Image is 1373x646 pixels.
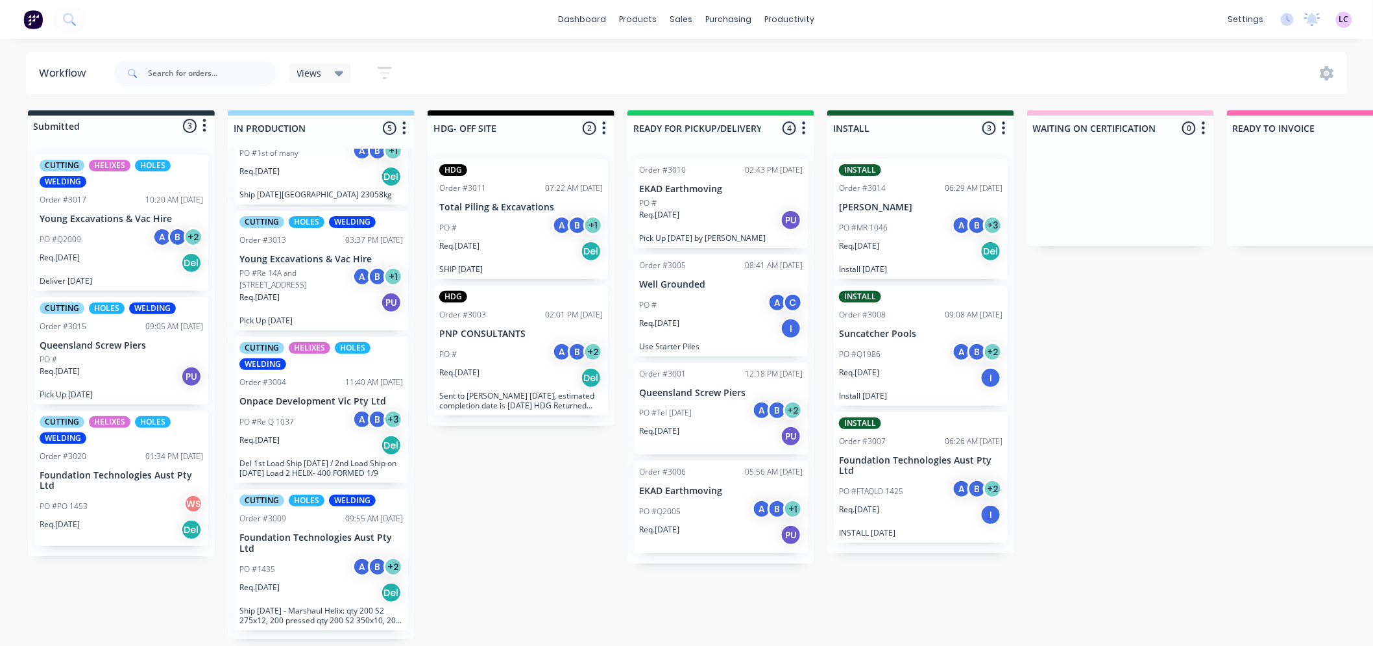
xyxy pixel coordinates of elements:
div: B [368,557,387,577]
p: PO #MR 1046 [839,222,888,234]
p: PO #Q2005 [639,506,681,517]
div: A [352,557,372,577]
div: HDGOrder #301107:22 AM [DATE]Total Piling & ExcavationsPO #AB+1Req.[DATE]DelSHIP [DATE] [434,159,608,279]
div: CUTTINGHELIXESHOLESWELDINGOrder #301710:20 AM [DATE]Young Excavations & Vac HirePO #Q2009AB+2Req.... [34,155,208,291]
div: Order #3020 [40,451,86,462]
div: PU [381,292,402,313]
p: PNP CONSULTANTS [439,329,603,340]
div: A [952,216,971,235]
div: Order #300605:56 AM [DATE]EKAD EarthmovingPO #Q2005AB+1Req.[DATE]PU [634,461,808,553]
p: PO #PO 1453 [40,501,88,512]
p: Del 1st Load Ship [DATE] / 2nd Load Ship on [DATE] Load 2 HELIX- 400 FORMED 1/9 [239,458,403,478]
div: 05:56 AM [DATE] [745,466,803,478]
div: HOLES [135,160,171,171]
div: HELIXES [89,416,130,428]
div: Order #3008 [839,309,886,321]
div: WELDING [40,176,86,188]
p: PO #1435 [239,564,275,575]
div: I [980,504,1001,525]
div: Del [181,253,202,273]
div: HDG [439,164,467,176]
p: Install [DATE] [839,391,1002,401]
span: LC [1339,14,1349,25]
div: B [768,499,787,519]
p: Req. [DATE] [839,504,879,516]
div: Order #3010 [639,164,686,176]
p: PO #Q1986 [839,349,881,360]
div: B [368,267,387,286]
div: CUTTINGHOLESWELDINGOrder #301303:37 PM [DATE]Young Excavations & Vac HirePO #Re 14A and [STREET_A... [234,211,408,331]
p: Use Starter Piles [639,342,803,351]
div: Del [581,241,601,262]
p: Foundation Technologies Aust Pty Ltd [239,532,403,554]
p: PO # [40,354,57,366]
p: Total Piling & Excavations [439,202,603,213]
div: WELDING [329,495,376,506]
div: CUTTING [239,342,284,354]
div: CUTTINGHOLESWELDINGOrder #301509:05 AM [DATE]Queensland Screw PiersPO #Req.[DATE]PUPick Up [DATE] [34,297,208,404]
div: B [568,216,587,235]
div: Order #3003 [439,309,486,321]
div: I [781,318,801,339]
div: A [552,216,572,235]
div: 12:18 PM [DATE] [745,368,803,380]
div: Del [381,435,402,456]
div: 01:34 PM [DATE] [145,451,203,462]
p: Req. [DATE] [40,366,80,377]
p: EKAD Earthmoving [639,486,803,497]
div: CUTTING [239,216,284,228]
p: Req. [DATE] [639,524,679,536]
div: HOLES [335,342,371,354]
div: purchasing [699,10,759,29]
div: A [752,401,772,420]
div: Del [581,367,601,388]
div: 08:41 AM [DATE] [745,260,803,271]
p: Pick Up [DATE] [40,390,203,399]
p: PO #Re 14A and [STREET_ADDRESS] [239,267,352,291]
div: 06:29 AM [DATE] [945,182,1002,194]
div: + 1 [783,499,803,519]
div: A [768,293,787,312]
div: B [368,141,387,160]
div: + 2 [383,557,403,577]
p: Sent to [PERSON_NAME] [DATE], estimated completion date is [DATE] HDG Returned [DATE] [439,391,603,410]
div: B [768,401,787,420]
div: INSTALLOrder #301406:29 AM [DATE][PERSON_NAME]PO #MR 1046AB+3Req.[DATE]DelInstall [DATE] [834,159,1008,279]
div: B [967,342,987,362]
p: Req. [DATE] [639,209,679,221]
div: A [552,342,572,362]
img: Factory [23,10,43,29]
div: + 2 [783,401,803,420]
div: Del [381,582,402,603]
div: 06:26 AM [DATE] [945,436,1002,447]
p: Req. [DATE] [40,519,80,530]
div: + 2 [184,227,203,247]
p: Pick Up [DATE] [239,316,403,325]
p: EKAD Earthmoving [639,184,803,195]
p: Req. [DATE] [439,240,480,252]
p: Deliver [DATE] [40,276,203,286]
div: 02:43 PM [DATE] [745,164,803,176]
div: HOLES [135,416,171,428]
p: Req. [DATE] [639,317,679,329]
p: PO # [439,222,457,234]
div: A [952,479,971,499]
div: + 1 [583,216,603,235]
div: Order #3006 [639,466,686,478]
p: [PERSON_NAME] [839,202,1002,213]
p: PO # [639,197,657,209]
div: 09:55 AM [DATE] [345,513,403,525]
div: HDGOrder #300302:01 PM [DATE]PNP CONSULTANTSPO #AB+2Req.[DATE]DelSent to [PERSON_NAME] [DATE], es... [434,286,608,416]
p: Well Grounded [639,279,803,290]
div: HOLES [289,495,324,506]
div: + 3 [983,216,1002,235]
div: Order #301002:43 PM [DATE]EKAD EarthmovingPO #Req.[DATE]PUPick Up [DATE] by [PERSON_NAME] [634,159,808,248]
div: settings [1222,10,1270,29]
div: A [152,227,172,247]
p: Young Excavations & Vac Hire [40,214,203,225]
div: CUTTINGHOLESWELDINGOrder #300909:55 AM [DATE]Foundation Technologies Aust Pty LtdPO #1435AB+2Req.... [234,490,408,630]
div: + 1 [383,267,403,286]
div: INSTALL [839,417,881,429]
div: CUTTING [40,416,84,428]
div: 09:08 AM [DATE] [945,309,1002,321]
